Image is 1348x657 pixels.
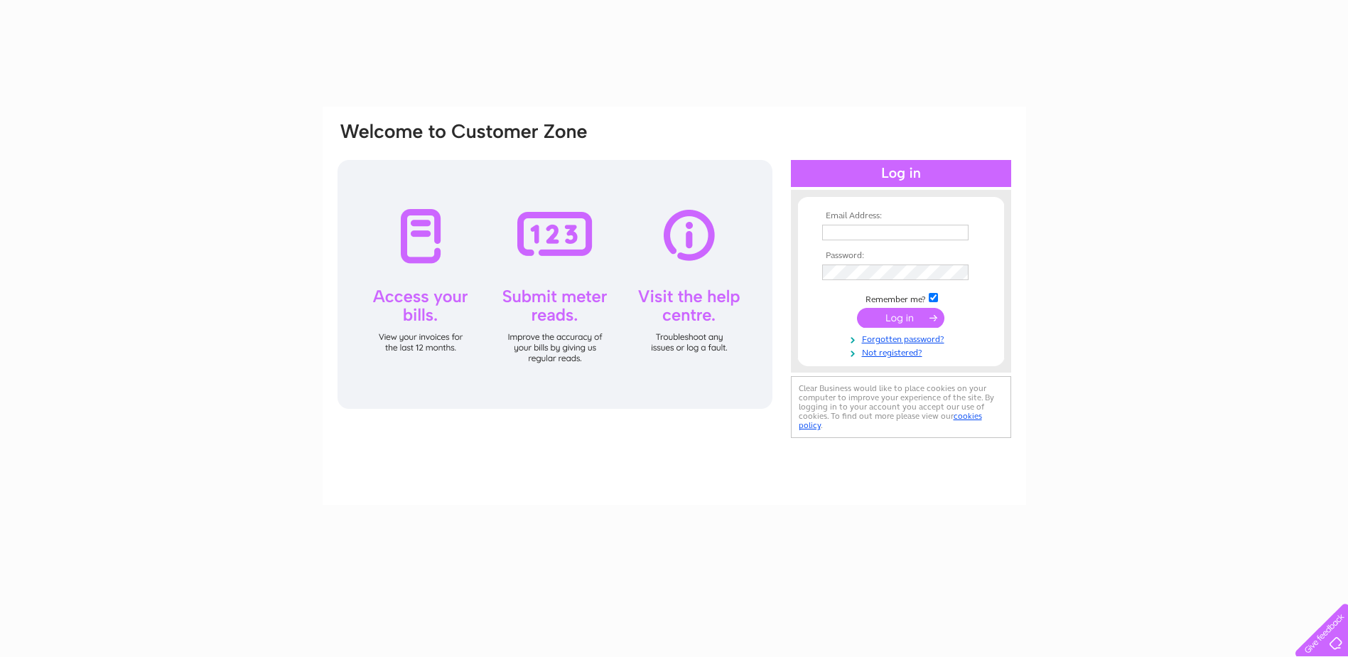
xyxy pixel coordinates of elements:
[791,376,1011,438] div: Clear Business would like to place cookies on your computer to improve your experience of the sit...
[822,345,983,358] a: Not registered?
[819,291,983,305] td: Remember me?
[822,331,983,345] a: Forgotten password?
[857,308,944,328] input: Submit
[819,251,983,261] th: Password:
[799,411,982,430] a: cookies policy
[819,211,983,221] th: Email Address:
